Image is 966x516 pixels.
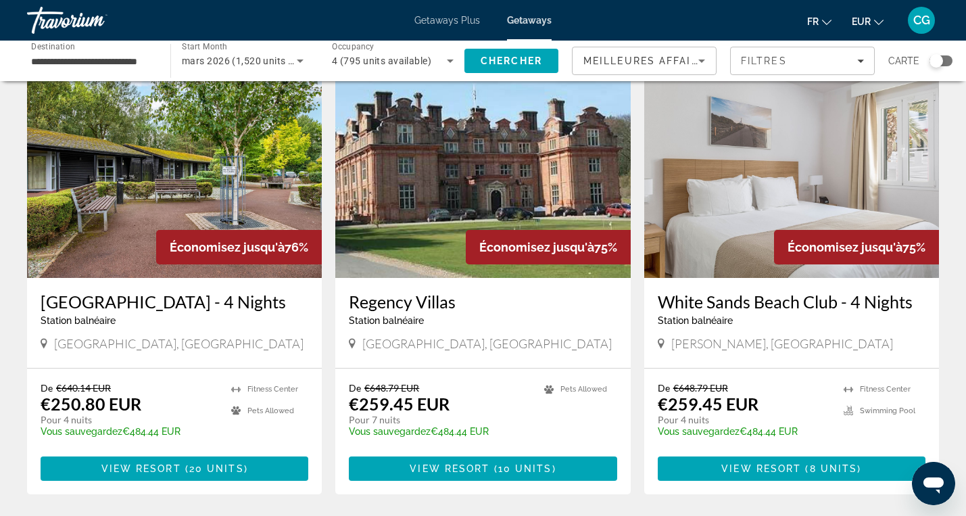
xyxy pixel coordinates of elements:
[852,16,871,27] span: EUR
[364,382,419,394] span: €648.79 EUR
[658,426,830,437] p: €484.44 EUR
[673,382,728,394] span: €648.79 EUR
[464,49,558,73] button: Search
[335,62,630,278] img: Regency Villas
[156,230,322,264] div: 76%
[810,463,858,474] span: 8 units
[410,463,489,474] span: View Resort
[54,336,304,351] span: [GEOGRAPHIC_DATA], [GEOGRAPHIC_DATA]
[658,394,758,414] p: €259.45 EUR
[658,456,925,481] button: View Resort(8 units)
[774,230,939,264] div: 75%
[41,456,308,481] button: View Resort(20 units)
[170,240,285,254] span: Économisez jusqu'à
[730,47,875,75] button: Filters
[41,426,218,437] p: €484.44 EUR
[904,6,939,34] button: User Menu
[658,426,740,437] span: Vous sauvegardez
[583,55,713,66] span: Meilleures affaires
[658,414,830,426] p: Pour 4 nuits
[671,336,893,351] span: [PERSON_NAME], [GEOGRAPHIC_DATA]
[182,42,227,51] span: Start Month
[860,406,915,415] span: Swimming Pool
[27,62,322,278] img: Pine Lake Resort - 4 Nights
[807,11,831,31] button: Change language
[801,463,861,474] span: ( )
[101,463,181,474] span: View Resort
[349,456,617,481] button: View Resort(10 units)
[912,462,955,505] iframe: Button to launch messaging window
[41,426,122,437] span: Vous sauvegardez
[644,62,939,278] img: White Sands Beach Club - 4 Nights
[349,382,361,394] span: De
[349,414,530,426] p: Pour 7 nuits
[658,291,925,312] a: White Sands Beach Club - 4 Nights
[56,382,111,394] span: €640.14 EUR
[860,385,911,394] span: Fitness Center
[181,463,248,474] span: ( )
[41,394,141,414] p: €250.80 EUR
[189,463,244,474] span: 20 units
[41,414,218,426] p: Pour 4 nuits
[913,14,930,27] span: CG
[349,426,431,437] span: Vous sauvegardez
[349,426,530,437] p: €484.44 EUR
[481,55,542,66] span: Chercher
[349,291,617,312] a: Regency Villas
[362,336,612,351] span: [GEOGRAPHIC_DATA], [GEOGRAPHIC_DATA]
[852,11,884,31] button: Change currency
[466,230,631,264] div: 75%
[741,55,787,66] span: Filtres
[27,3,162,38] a: Travorium
[332,42,375,51] span: Occupancy
[31,41,75,51] span: Destination
[182,55,331,66] span: mars 2026 (1,520 units available)
[41,291,308,312] a: [GEOGRAPHIC_DATA] - 4 Nights
[414,15,480,26] a: Getaways Plus
[560,385,607,394] span: Pets Allowed
[721,463,801,474] span: View Resort
[247,406,294,415] span: Pets Allowed
[583,53,705,69] mat-select: Sort by
[349,394,450,414] p: €259.45 EUR
[658,315,733,326] span: Station balnéaire
[489,463,556,474] span: ( )
[807,16,819,27] span: fr
[332,55,431,66] span: 4 (795 units available)
[349,315,424,326] span: Station balnéaire
[31,53,153,70] input: Select destination
[507,15,552,26] a: Getaways
[888,51,919,70] span: Carte
[788,240,902,254] span: Économisez jusqu'à
[41,382,53,394] span: De
[658,382,670,394] span: De
[498,463,552,474] span: 10 units
[247,385,298,394] span: Fitness Center
[479,240,594,254] span: Économisez jusqu'à
[41,315,116,326] span: Station balnéaire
